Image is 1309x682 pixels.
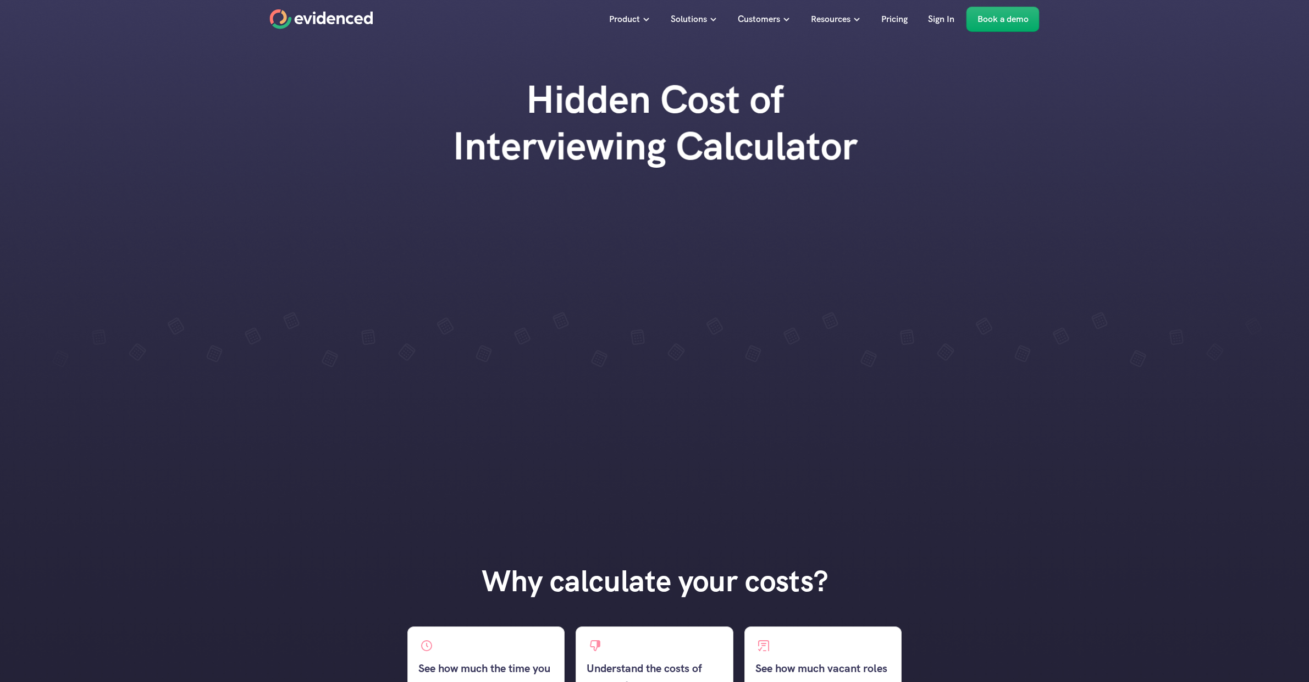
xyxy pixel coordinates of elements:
strong: 120% increase [542,289,612,304]
p: Customers [738,12,780,26]
p: Book a demo [977,12,1029,26]
p: 🔻 in average talent team size [527,345,781,363]
p: With People Teams everywhere being asked to do more with less, it's never been more important to ... [527,224,781,277]
strong: 37% reduction [542,347,612,361]
a: Book a demo [966,7,1040,32]
p: Resources [811,12,850,26]
p: 🔺 in interviews per hire since [DATE] [527,317,781,334]
h2: Why calculate your costs? [482,563,828,599]
p: Pricing [881,12,908,26]
a: Calculate your costs [597,456,712,481]
a: Home [270,9,373,29]
p: Sign In [928,12,954,26]
p: 🔺 in applications year on year [527,288,781,305]
h1: Hidden Cost of Interviewing Calculator [433,76,877,169]
p: Solutions [671,12,707,26]
a: Pricing [873,7,916,32]
strong: 42% increase [542,318,606,333]
p: Product [609,12,640,26]
p: Calculate your costs [608,461,687,476]
p: This calculator will show you how much interviewing is costing your company every year, and give ... [527,374,781,445]
a: Sign In [920,7,963,32]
